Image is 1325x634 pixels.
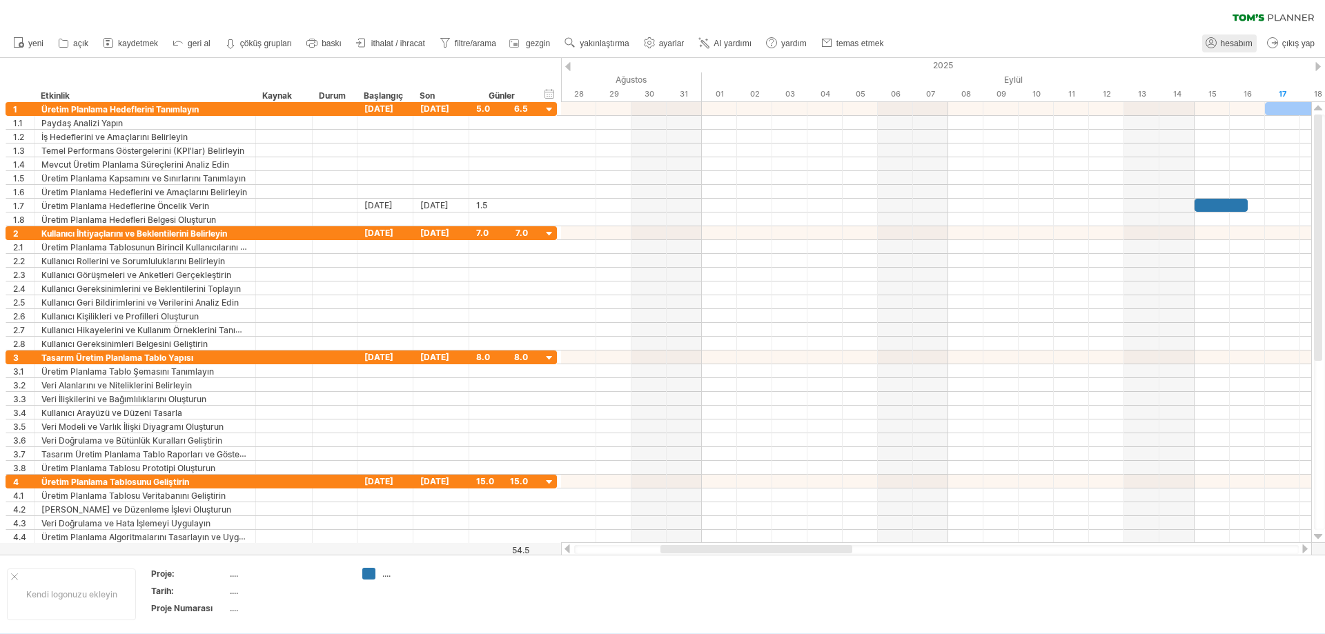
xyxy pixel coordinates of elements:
[933,60,953,70] font: 2025
[41,324,262,335] font: Kullanıcı Hikayelerini ve Kullanım Örneklerini Tanımlayın
[13,187,25,197] font: 1.6
[13,518,26,528] font: 4.3
[240,39,292,48] font: çöküş grupları
[476,103,490,114] font: 5.0
[13,104,17,115] font: 1
[364,228,393,238] font: [DATE]
[41,380,192,390] font: Veri Alanlarını ve Niteliklerini Belirleyin
[13,325,25,335] font: 2.7
[420,352,449,362] font: [DATE]
[41,159,229,170] font: Mevcut Üretim Planlama Süreçlerini Analiz Edin
[772,87,807,101] div: Çarşamba, 3 Eylül 2025
[169,34,215,52] a: geri al
[476,200,487,210] font: 1.5
[222,34,296,52] a: çöküş grupları
[41,311,199,321] font: Kullanıcı Kişilikleri ve Profilleri Oluşturun
[645,89,654,99] font: 30
[41,518,210,528] font: Veri Doğrulama ve Hata İşlemeyi Uygulayın
[13,228,19,239] font: 2
[41,173,246,184] font: Üretim Planlama Kapsamını ve Sınırlarını Tanımlayın
[961,89,971,99] font: 08
[41,270,231,280] font: Kullanıcı Görüşmeleri ve Anketleri Gerçekleştirin
[13,353,19,363] font: 3
[230,568,238,579] font: ....
[10,34,48,52] a: yeni
[420,476,449,486] font: [DATE]
[41,353,193,363] font: Tasarım Üretim Planlama Tablo Yapısı
[1314,89,1322,99] font: 18
[926,89,935,99] font: 07
[507,34,554,52] a: gezgin
[364,103,393,114] font: [DATE]
[785,89,795,99] font: 03
[73,39,88,48] font: açık
[561,87,596,101] div: Perşembe, 28 Ağustos 2025
[13,366,24,377] font: 3.1
[1124,87,1159,101] div: Cumartesi, 13 Eylül 2025
[1202,34,1257,52] a: hesabım
[997,89,1006,99] font: 09
[948,87,983,101] div: Pazartesi, 8 Eylül 2025
[455,39,496,48] font: filtre/arama
[667,87,702,101] div: Pazar, 31 Ağustos 2025
[41,491,226,501] font: Üretim Planlama Tablosu Veritabanını Geliştirin
[856,89,865,99] font: 05
[737,87,772,101] div: Salı, 2 Eylül 2025
[41,339,208,349] font: Kullanıcı Gereksinimleri Belgesini Geliştirin
[13,242,23,252] font: 2.1
[13,215,25,225] font: 1.8
[41,448,287,459] font: Tasarım Üretim Planlama Tablo Raporları ve Gösterge Panoları
[609,89,619,99] font: 29
[1103,89,1111,99] font: 12
[364,200,393,210] font: [DATE]
[616,75,647,85] font: Ağustos
[1244,89,1252,99] font: 16
[41,394,206,404] font: Veri İlişkilerini ve Bağımlılıklarını Oluşturun
[891,89,901,99] font: 06
[512,545,529,555] font: 54.5
[151,586,174,596] font: Tarih:
[99,34,162,52] a: kaydetmek
[596,87,631,101] div: Cuma, 29 Ağustos 2025
[364,476,393,486] font: [DATE]
[13,270,26,280] font: 2.3
[230,603,238,613] font: ....
[303,34,346,52] a: baskı
[1068,89,1075,99] font: 11
[13,463,26,473] font: 3.8
[13,146,25,156] font: 1.3
[13,118,23,128] font: 1.1
[13,256,25,266] font: 2.2
[13,491,24,501] font: 4.1
[781,39,807,48] font: yardım
[41,366,214,377] font: Üretim Planlama Tablo Şemasını Tanımlayın
[807,87,843,101] div: Perşembe, 4 Eylül 2025
[913,87,948,101] div: Pazar, 7 Eylül 2025
[843,87,878,101] div: Cuma, 5 Eylül 2025
[319,90,346,101] font: Durum
[364,90,403,101] font: Başlangıç
[1138,89,1146,99] font: 13
[13,408,26,418] font: 3.4
[1265,87,1300,101] div: Çarşamba, 17 Eylül 2025
[26,589,117,600] font: Kendi logonuzu ekleyin
[580,39,629,48] font: yakınlaştırma
[1230,87,1265,101] div: Salı, 16 Eylül 2025
[1173,89,1181,99] font: 14
[13,159,25,170] font: 1.4
[353,34,429,52] a: ithalat / ihracat
[476,476,494,486] font: 15.0
[382,568,391,579] font: ....
[13,339,26,349] font: 2.8
[1282,39,1315,48] font: çıkış yap
[55,34,92,52] a: açık
[41,256,225,266] font: Kullanıcı Rollerini ve Sorumluluklarını Belirleyin
[262,90,292,101] font: Kaynak
[13,201,24,211] font: 1.7
[13,422,26,432] font: 3.5
[680,89,688,99] font: 31
[151,603,213,613] font: Proje Numarası
[1195,87,1230,101] div: Pazartesi, 15 Eylül 2025
[561,34,633,52] a: yakınlaştırma
[41,297,239,308] font: Kullanıcı Geri Bildirimlerini ve Verilerini Analiz Edin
